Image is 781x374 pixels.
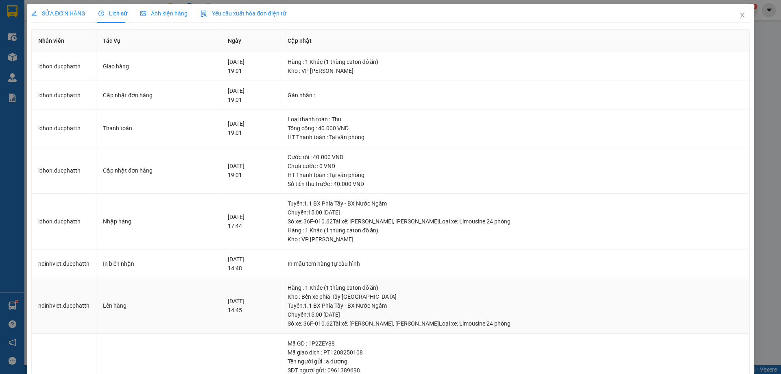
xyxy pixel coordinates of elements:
[288,235,743,244] div: Kho : VP [PERSON_NAME]
[32,194,96,249] td: ldhon.ducphatth
[288,153,743,162] div: Cước rồi : 40.000 VND
[288,179,743,188] div: Số tiền thu trước : 40.000 VND
[96,30,221,52] th: Tác Vụ
[288,115,743,124] div: Loại thanh toán : Thu
[228,86,274,104] div: [DATE] 19:01
[98,10,127,17] span: Lịch sử
[31,11,37,16] span: edit
[98,11,104,16] span: clock-circle
[31,10,85,17] span: SỬA ĐƠN HÀNG
[32,81,96,110] td: ldhon.ducphatth
[288,292,743,301] div: Kho : Bến xe phía Tây [GEOGRAPHIC_DATA]
[288,133,743,142] div: HT Thanh toán : Tại văn phòng
[288,339,743,348] div: Mã GD : 1P2ZEY88
[228,162,274,179] div: [DATE] 19:01
[228,255,274,273] div: [DATE] 14:48
[228,297,274,315] div: [DATE] 14:45
[32,278,96,334] td: ndinhviet.ducphatth
[281,30,750,52] th: Cập nhật
[731,4,754,27] button: Close
[103,124,214,133] div: Thanh toán
[140,11,146,16] span: picture
[32,147,96,194] td: ldhon.ducphatth
[288,124,743,133] div: Tổng cộng : 40.000 VND
[140,10,188,17] span: Ảnh kiện hàng
[288,57,743,66] div: Hàng : 1 Khác (1 thùng caton đô ăn)
[228,212,274,230] div: [DATE] 17:44
[288,91,743,100] div: Gán nhãn :
[228,119,274,137] div: [DATE] 19:01
[103,166,214,175] div: Cập nhật đơn hàng
[288,66,743,75] div: Kho : VP [PERSON_NAME]
[288,301,743,328] div: Tuyến : 1.1 BX Phía Tây - BX Nước Ngầm Chuyến: 15:00 [DATE] Số xe: 36F-010.62 Tài xế: [PERSON_NAM...
[103,217,214,226] div: Nhập hàng
[103,62,214,71] div: Giao hàng
[103,259,214,268] div: In biên nhận
[288,283,743,292] div: Hàng : 1 Khác (1 thùng caton đô ăn)
[32,30,96,52] th: Nhân viên
[288,171,743,179] div: HT Thanh toán : Tại văn phòng
[288,348,743,357] div: Mã giao dịch : PT1208250108
[288,162,743,171] div: Chưa cước : 0 VND
[103,91,214,100] div: Cập nhật đơn hàng
[201,11,207,17] img: icon
[228,57,274,75] div: [DATE] 19:01
[288,199,743,226] div: Tuyến : 1.1 BX Phía Tây - BX Nước Ngầm Chuyến: 15:00 [DATE] Số xe: 36F-010.62 Tài xế: [PERSON_NAM...
[32,249,96,278] td: ndinhviet.ducphatth
[221,30,281,52] th: Ngày
[288,259,743,268] div: In mẫu tem hàng tự cấu hình
[103,301,214,310] div: Lên hàng
[739,12,746,18] span: close
[288,357,743,366] div: Tên người gửi : a dương
[32,52,96,81] td: ldhon.ducphatth
[288,226,743,235] div: Hàng : 1 Khác (1 thùng caton đô ăn)
[32,109,96,147] td: ldhon.ducphatth
[201,10,286,17] span: Yêu cầu xuất hóa đơn điện tử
